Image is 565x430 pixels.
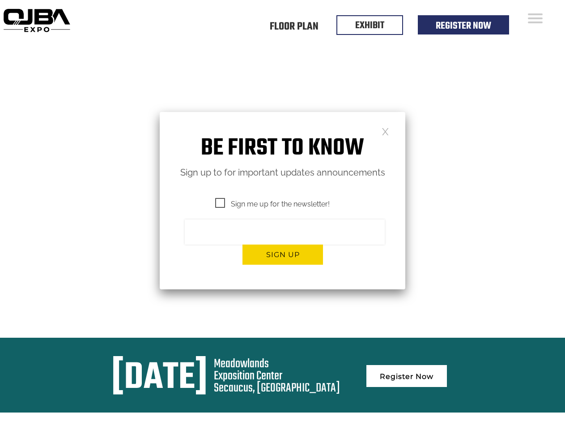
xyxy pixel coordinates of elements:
a: Register Now [436,18,491,34]
span: Sign me up for the newsletter! [215,198,330,210]
div: Meadowlands Exposition Center Secaucus, [GEOGRAPHIC_DATA] [214,358,340,394]
p: Sign up to for important updates announcements [160,165,405,181]
button: Sign up [242,245,323,265]
a: EXHIBIT [355,18,384,33]
h1: Be first to know [160,134,405,163]
div: [DATE] [111,358,208,399]
a: Register Now [366,365,447,387]
a: Close [382,127,389,135]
